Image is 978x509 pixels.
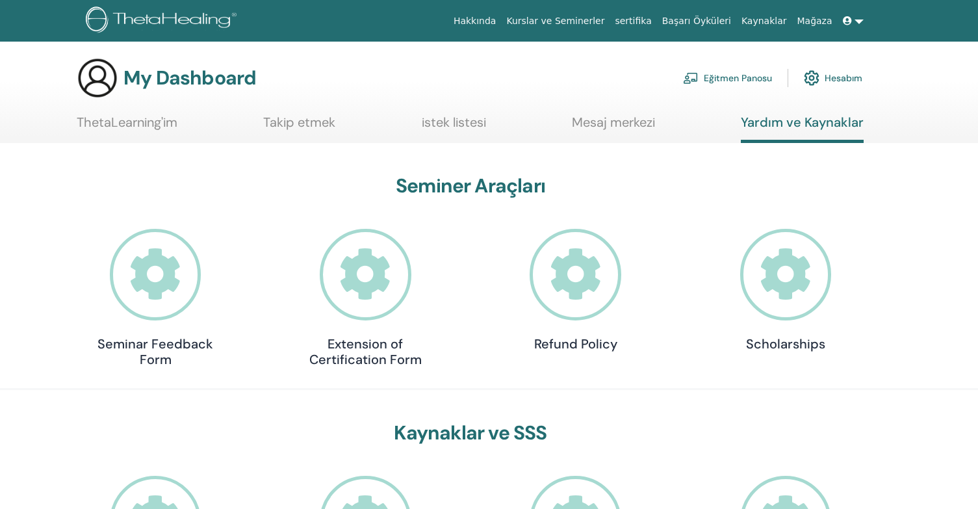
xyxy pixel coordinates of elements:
[736,9,792,33] a: Kaynaklar
[683,64,772,92] a: Eğitmen Panosu
[77,57,118,99] img: generic-user-icon.jpg
[77,114,177,140] a: ThetaLearning'im
[86,7,241,36] img: logo.png
[422,114,486,140] a: istek listesi
[90,336,220,367] h4: Seminar Feedback Form
[90,421,851,445] h3: Kaynaklar ve SSS
[804,64,862,92] a: Hesabım
[90,174,851,198] h3: Seminer Araçları
[721,336,851,352] h4: Scholarships
[741,114,864,143] a: Yardım ve Kaynaklar
[263,114,335,140] a: Takip etmek
[657,9,736,33] a: Başarı Öyküleri
[300,336,430,367] h4: Extension of Certification Form
[683,72,699,84] img: chalkboard-teacher.svg
[572,114,655,140] a: Mesaj merkezi
[123,66,256,90] h3: My Dashboard
[804,67,819,89] img: cog.svg
[511,229,641,352] a: Refund Policy
[300,229,430,367] a: Extension of Certification Form
[448,9,502,33] a: Hakkında
[501,9,610,33] a: Kurslar ve Seminerler
[90,229,220,367] a: Seminar Feedback Form
[511,336,641,352] h4: Refund Policy
[721,229,851,352] a: Scholarships
[791,9,837,33] a: Mağaza
[610,9,656,33] a: sertifika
